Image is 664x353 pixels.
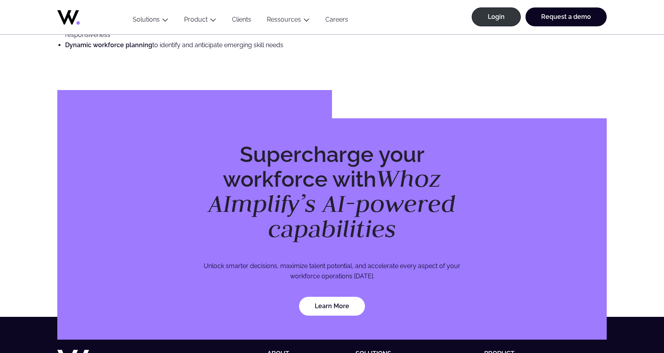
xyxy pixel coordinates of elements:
[197,261,467,281] p: Unlock smarter decisions, maximize talent potential, and accelerate every aspect of your workforc...
[299,297,365,316] a: Learn More
[184,16,208,23] a: Product
[612,301,653,342] iframe: Chatbot
[472,7,521,26] a: Login
[65,41,152,49] strong: Dynamic workforce planning
[65,40,286,50] li: to identify and anticipate emerging skill needs
[317,16,356,26] a: Careers
[208,162,456,244] em: Whoz AImplify’s AI-powered capabilities
[197,143,467,242] h2: Supercharge your workforce with
[125,16,176,26] button: Solutions
[267,16,301,23] a: Ressources
[259,16,317,26] button: Ressources
[176,16,224,26] button: Product
[525,7,607,26] a: Request a demo
[224,16,259,26] a: Clients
